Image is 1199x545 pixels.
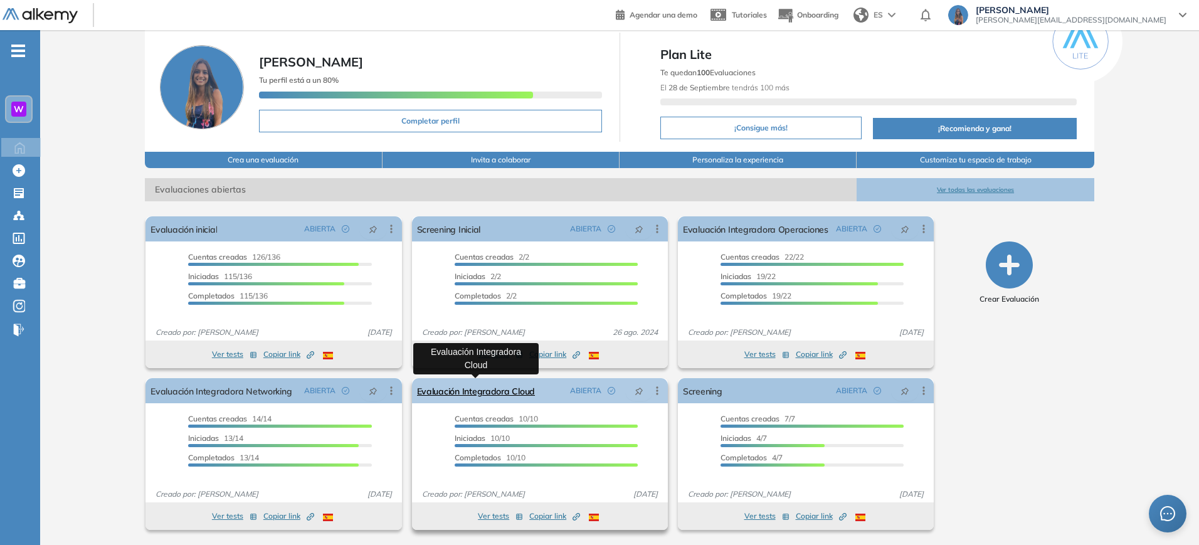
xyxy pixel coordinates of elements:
[721,252,804,262] span: 22/22
[894,489,929,500] span: [DATE]
[980,294,1039,305] span: Crear Evaluación
[857,178,1094,201] button: Ver todas las evaluaciones
[151,216,217,241] a: Evaluación inicial
[797,10,838,19] span: Onboarding
[721,291,791,300] span: 19/22
[836,223,867,235] span: ABIERTA
[620,152,857,168] button: Personaliza la experiencia
[455,433,510,443] span: 10/10
[259,54,363,70] span: [PERSON_NAME]
[628,489,663,500] span: [DATE]
[529,509,580,524] button: Copiar link
[660,45,1077,64] span: Plan Lite
[683,489,796,500] span: Creado por: [PERSON_NAME]
[342,387,349,394] span: check-circle
[721,453,767,462] span: Completados
[668,83,730,92] b: 28 de Septiembre
[455,453,526,462] span: 10/10
[455,291,501,300] span: Completados
[570,223,601,235] span: ABIERTA
[259,75,339,85] span: Tu perfil está a un 80%
[721,433,767,443] span: 4/7
[413,343,539,374] div: Evaluación Integradora Cloud
[976,5,1166,15] span: [PERSON_NAME]
[151,378,292,403] a: Evaluación Integradora Networking
[901,224,909,234] span: pushpin
[212,347,257,362] button: Ver tests
[857,152,1094,168] button: Customiza tu espacio de trabajo
[732,10,767,19] span: Tutoriales
[362,489,397,500] span: [DATE]
[901,386,909,396] span: pushpin
[323,514,333,521] img: ESP
[151,327,263,338] span: Creado por: [PERSON_NAME]
[3,8,78,24] img: Logo
[744,509,790,524] button: Ver tests
[455,433,485,443] span: Iniciadas
[635,386,643,396] span: pushpin
[608,387,615,394] span: check-circle
[417,489,530,500] span: Creado por: [PERSON_NAME]
[796,511,847,522] span: Copiar link
[188,252,247,262] span: Cuentas creadas
[529,347,580,362] button: Copiar link
[263,349,314,360] span: Copiar link
[455,414,538,423] span: 10/10
[160,45,244,129] img: Foto de perfil
[836,385,867,396] span: ABIERTA
[683,378,722,403] a: Screening
[11,50,25,52] i: -
[455,272,485,281] span: Iniciadas
[188,272,252,281] span: 115/136
[259,110,601,132] button: Completar perfil
[980,241,1039,305] button: Crear Evaluación
[874,9,883,21] span: ES
[188,433,219,443] span: Iniciadas
[660,68,756,77] span: Te quedan Evaluaciones
[874,387,881,394] span: check-circle
[455,252,514,262] span: Cuentas creadas
[529,511,580,522] span: Copiar link
[188,453,235,462] span: Completados
[630,10,697,19] span: Agendar una demo
[683,216,828,241] a: Evaluación Integradora Operaciones
[417,327,530,338] span: Creado por: [PERSON_NAME]
[455,252,529,262] span: 2/2
[362,327,397,338] span: [DATE]
[323,352,333,359] img: ESP
[625,381,653,401] button: pushpin
[744,347,790,362] button: Ver tests
[263,347,314,362] button: Copiar link
[342,225,349,233] span: check-circle
[721,291,767,300] span: Completados
[894,327,929,338] span: [DATE]
[188,291,268,300] span: 115/136
[796,509,847,524] button: Copiar link
[188,453,259,462] span: 13/14
[145,178,857,201] span: Evaluaciones abiertas
[888,13,895,18] img: arrow
[721,414,779,423] span: Cuentas creadas
[263,509,314,524] button: Copiar link
[891,381,919,401] button: pushpin
[683,327,796,338] span: Creado por: [PERSON_NAME]
[304,385,335,396] span: ABIERTA
[529,349,580,360] span: Copiar link
[369,224,378,234] span: pushpin
[359,219,387,239] button: pushpin
[873,118,1077,139] button: ¡Recomienda y gana!
[151,489,263,500] span: Creado por: [PERSON_NAME]
[777,2,838,29] button: Onboarding
[608,225,615,233] span: check-circle
[188,414,272,423] span: 14/14
[796,349,847,360] span: Copiar link
[625,219,653,239] button: pushpin
[853,8,869,23] img: world
[1160,506,1175,521] span: message
[874,225,881,233] span: check-circle
[263,511,314,522] span: Copiar link
[304,223,335,235] span: ABIERTA
[455,272,501,281] span: 2/2
[455,414,514,423] span: Cuentas creadas
[417,378,536,403] a: Evaluación Integradora Cloud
